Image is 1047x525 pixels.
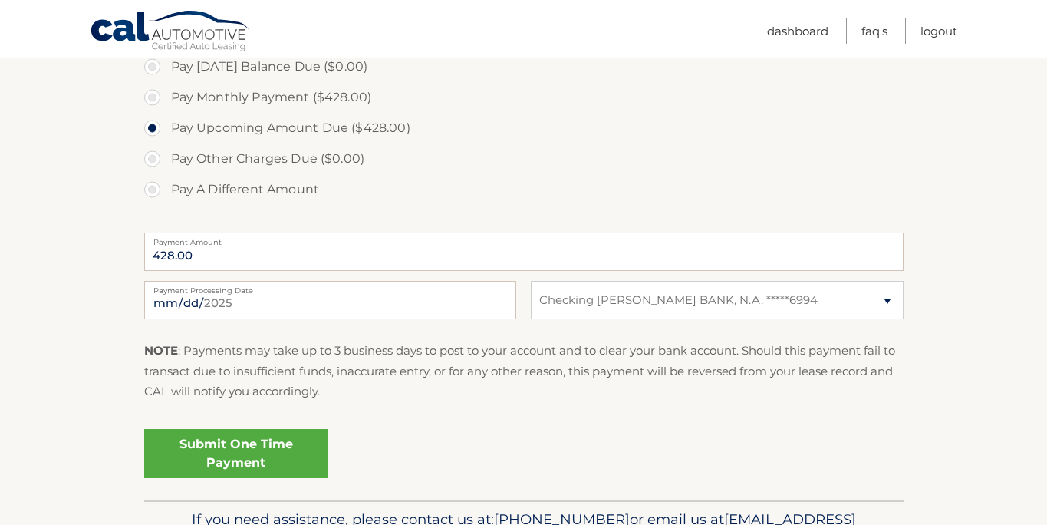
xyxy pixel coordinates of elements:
label: Pay Upcoming Amount Due ($428.00) [144,113,904,144]
input: Payment Date [144,281,516,319]
label: Pay A Different Amount [144,174,904,205]
a: Logout [920,18,957,44]
a: Submit One Time Payment [144,429,328,478]
p: : Payments may take up to 3 business days to post to your account and to clear your bank account.... [144,341,904,401]
strong: NOTE [144,343,178,358]
label: Pay Monthly Payment ($428.00) [144,82,904,113]
label: Payment Amount [144,233,904,245]
a: Dashboard [767,18,828,44]
a: Cal Automotive [90,10,251,54]
label: Pay Other Charges Due ($0.00) [144,144,904,174]
label: Payment Processing Date [144,281,516,293]
input: Payment Amount [144,233,904,271]
a: FAQ's [861,18,887,44]
label: Pay [DATE] Balance Due ($0.00) [144,51,904,82]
